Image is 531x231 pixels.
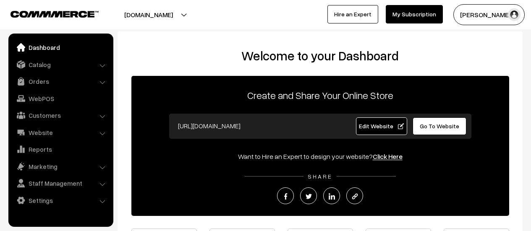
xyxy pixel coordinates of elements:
[10,159,110,174] a: Marketing
[10,142,110,157] a: Reports
[10,11,99,17] img: COMMMERCE
[10,125,110,140] a: Website
[420,122,459,130] span: Go To Website
[359,122,404,130] span: Edit Website
[10,193,110,208] a: Settings
[413,117,467,135] a: Go To Website
[10,8,84,18] a: COMMMERCE
[10,91,110,106] a: WebPOS
[356,117,407,135] a: Edit Website
[131,88,509,103] p: Create and Share Your Online Store
[386,5,443,23] a: My Subscription
[10,176,110,191] a: Staff Management
[10,57,110,72] a: Catalog
[453,4,525,25] button: [PERSON_NAME]
[95,4,202,25] button: [DOMAIN_NAME]
[373,152,403,161] a: Click Here
[126,48,514,63] h2: Welcome to your Dashboard
[508,8,521,21] img: user
[10,40,110,55] a: Dashboard
[10,108,110,123] a: Customers
[303,173,337,180] span: SHARE
[327,5,378,23] a: Hire an Expert
[10,74,110,89] a: Orders
[131,151,509,161] div: Want to Hire an Expert to design your website?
